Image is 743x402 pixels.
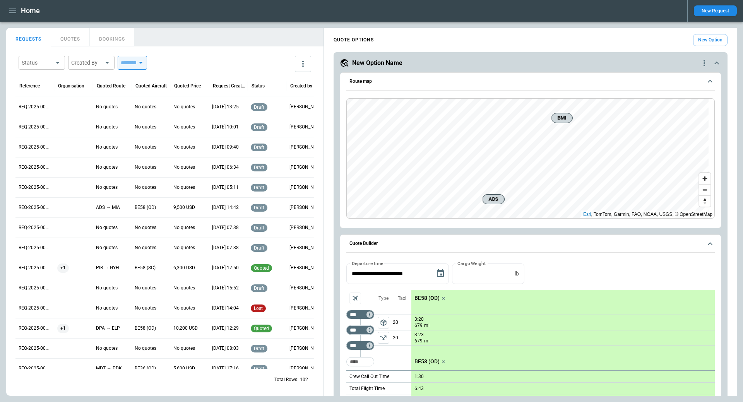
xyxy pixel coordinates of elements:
[289,305,322,311] p: Ben Gundermann
[212,305,239,311] p: 08/22/2025 14:04
[352,260,383,267] label: Departure time
[212,245,239,251] p: 08/26/2025 07:38
[346,235,715,253] button: Quote Builder
[96,265,119,271] p: PIB → GYH
[398,295,406,302] p: Taxi
[289,124,322,130] p: George O'Bryan
[135,305,156,311] p: No quotes
[19,124,51,130] p: REQ-2025-000265
[378,317,389,328] span: Type of sector
[252,83,265,89] div: Status
[583,210,712,218] div: , TomTom, Garmin, FAO, NOAA, USGS, © OpenStreetMap
[252,306,264,311] span: lost
[252,346,266,351] span: draft
[346,98,715,219] div: Route map
[135,204,156,211] p: BE58 (OD)
[19,144,51,151] p: REQ-2025-000264
[173,184,195,191] p: No quotes
[252,185,266,190] span: draft
[212,265,239,271] p: 08/22/2025 17:50
[212,144,239,151] p: 08/29/2025 09:40
[414,295,440,301] p: BE58 (OD)
[19,104,51,110] p: REQ-2025-000266
[173,245,195,251] p: No quotes
[174,83,201,89] div: Quoted Price
[173,345,195,352] p: No quotes
[289,345,322,352] p: Ben Gundermann
[135,144,156,151] p: No quotes
[96,124,118,130] p: No quotes
[515,270,519,277] p: lb
[414,338,423,344] p: 679
[393,315,411,330] p: 20
[334,38,374,42] h4: QUOTE OPTIONS
[96,204,120,211] p: ADS → MIA
[19,184,51,191] p: REQ-2025-000262
[19,305,51,311] p: REQ-2025-000256
[340,58,721,68] button: New Option Namequote-option-actions
[289,325,322,332] p: Ben Gundermann
[19,164,51,171] p: REQ-2025-000263
[173,104,195,110] p: No quotes
[135,325,156,332] p: BE58 (OD)
[289,104,322,110] p: George O'Bryan
[414,322,423,329] p: 679
[699,184,710,195] button: Zoom out
[173,285,195,291] p: No quotes
[212,285,239,291] p: 08/22/2025 15:52
[289,265,322,271] p: Allen Maki
[19,83,40,89] div: Reference
[346,341,374,350] div: Too short
[173,224,195,231] p: No quotes
[96,285,118,291] p: No quotes
[349,373,389,380] p: Crew Call Out Time
[135,164,156,171] p: No quotes
[19,245,51,251] p: REQ-2025-000259
[583,212,591,217] a: Esri
[349,293,361,304] span: Aircraft selection
[173,164,195,171] p: No quotes
[289,164,322,171] p: George O'Bryan
[58,83,84,89] div: Organisation
[212,104,239,110] p: 09/03/2025 13:25
[135,83,167,89] div: Quoted Aircraft
[19,224,51,231] p: REQ-2025-000260
[212,124,239,130] p: 09/03/2025 10:01
[457,260,486,267] label: Cargo Weight
[694,5,737,16] button: New Request
[96,104,118,110] p: No quotes
[173,265,195,271] p: 6,300 USD
[135,285,156,291] p: No quotes
[289,245,322,251] p: George O'Bryan
[424,322,430,329] p: mi
[51,28,90,46] button: QUOTES
[289,285,322,291] p: Ben Gundermann
[346,73,715,91] button: Route map
[699,195,710,207] button: Reset bearing to north
[135,245,156,251] p: No quotes
[295,56,311,72] button: more
[96,325,120,332] p: DPA → ELP
[252,245,266,251] span: draft
[378,317,389,328] button: left aligned
[212,184,239,191] p: 08/27/2025 05:11
[346,325,374,335] div: Too short
[290,83,312,89] div: Created by
[22,59,53,67] div: Status
[19,265,51,271] p: REQ-2025-000258
[135,345,156,352] p: No quotes
[346,357,374,366] div: Too short
[173,305,195,311] p: No quotes
[173,124,195,130] p: No quotes
[212,345,239,352] p: 08/22/2025 08:03
[21,6,40,15] h1: Home
[135,104,156,110] p: No quotes
[699,173,710,184] button: Zoom in
[289,144,322,151] p: George O'Bryan
[135,124,156,130] p: No quotes
[393,330,411,345] p: 20
[173,204,195,211] p: 9,500 USD
[6,28,51,46] button: REQUESTS
[289,224,322,231] p: George O'Bryan
[433,266,448,281] button: Choose date, selected date is Sep 3, 2025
